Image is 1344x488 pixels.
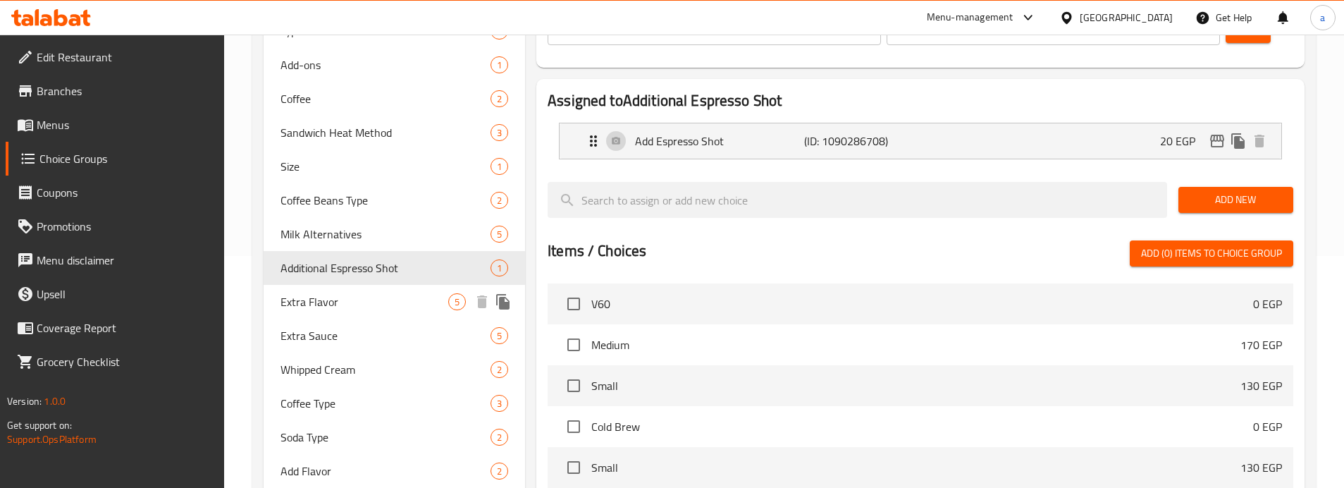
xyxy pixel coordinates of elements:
[264,285,525,319] div: Extra Flavor5deleteduplicate
[559,330,588,360] span: Select choice
[39,150,213,167] span: Choice Groups
[37,83,213,99] span: Branches
[280,226,491,243] span: Milk Alternatives
[37,184,213,201] span: Coupons
[280,463,491,480] span: Add Flavor
[6,74,224,108] a: Branches
[280,429,491,446] span: Soda Type
[491,463,508,480] div: Choices
[491,56,508,73] div: Choices
[448,293,466,310] div: Choices
[280,293,448,310] span: Extra Flavor
[264,319,525,353] div: Extra Sauce5
[7,392,42,410] span: Version:
[280,192,491,209] span: Coffee Beans Type
[1240,377,1282,394] p: 130 EGP
[280,327,491,344] span: Extra Sauce
[1178,187,1293,213] button: Add New
[491,429,508,446] div: Choices
[559,371,588,401] span: Select choice
[591,295,1253,312] span: V60
[280,395,491,412] span: Coffee Type
[548,240,646,262] h2: Items / Choices
[491,431,507,444] span: 2
[264,217,525,251] div: Milk Alternatives5
[491,397,507,410] span: 3
[44,392,66,410] span: 1.0.0
[6,311,224,345] a: Coverage Report
[491,158,508,175] div: Choices
[491,124,508,141] div: Choices
[491,363,507,377] span: 2
[6,209,224,243] a: Promotions
[491,361,508,378] div: Choices
[1253,418,1282,435] p: 0 EGP
[1320,10,1325,25] span: a
[491,262,507,275] span: 1
[7,430,97,449] a: Support.OpsPlatform
[591,377,1240,394] span: Small
[264,82,525,116] div: Coffee2
[491,160,507,173] span: 1
[1228,130,1249,152] button: duplicate
[491,92,507,106] span: 2
[264,386,525,420] div: Coffee Type3
[280,23,491,39] span: Type Of Drink
[280,158,491,175] span: Size
[491,59,507,72] span: 1
[548,182,1167,218] input: search
[37,49,213,66] span: Edit Restaurant
[264,420,525,454] div: Soda Type2
[6,40,224,74] a: Edit Restaurant
[6,108,224,142] a: Menus
[1160,133,1207,150] p: 20 EGP
[37,116,213,133] span: Menus
[591,336,1240,353] span: Medium
[491,126,507,140] span: 3
[1080,10,1173,25] div: [GEOGRAPHIC_DATA]
[1240,459,1282,476] p: 130 EGP
[493,291,514,312] button: duplicate
[491,192,508,209] div: Choices
[491,329,507,343] span: 5
[280,260,491,276] span: Additional Espresso Shot
[1130,240,1293,267] button: Add (0) items to choice group
[635,133,804,150] p: Add Espresso Shot
[264,150,525,183] div: Size1
[1207,130,1228,152] button: edit
[548,90,1293,111] h2: Assigned to Additional Espresso Shot
[491,395,508,412] div: Choices
[37,353,213,370] span: Grocery Checklist
[491,194,507,207] span: 2
[280,124,491,141] span: Sandwich Heat Method
[927,9,1013,26] div: Menu-management
[264,183,525,217] div: Coffee Beans Type2
[591,459,1240,476] span: Small
[37,286,213,303] span: Upsell
[264,454,525,488] div: Add Flavor2
[264,251,525,285] div: Additional Espresso Shot1
[557,23,577,39] p: Min:
[449,295,465,309] span: 5
[1237,21,1259,39] span: Save
[471,291,493,312] button: delete
[37,252,213,269] span: Menu disclaimer
[1240,336,1282,353] p: 170 EGP
[6,243,224,277] a: Menu disclaimer
[591,418,1253,435] span: Cold Brew
[491,260,508,276] div: Choices
[264,353,525,386] div: Whipped Cream2
[548,117,1293,165] li: Expand
[280,90,491,107] span: Coffee
[6,345,224,379] a: Grocery Checklist
[1141,245,1282,262] span: Add (0) items to choice group
[491,465,507,478] span: 2
[264,48,525,82] div: Add-ons1
[804,133,917,150] p: (ID: 1090286708)
[280,56,491,73] span: Add-ons
[1249,130,1270,152] button: delete
[6,176,224,209] a: Coupons
[559,453,588,482] span: Select choice
[7,416,72,434] span: Get support on:
[896,23,918,39] p: Max:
